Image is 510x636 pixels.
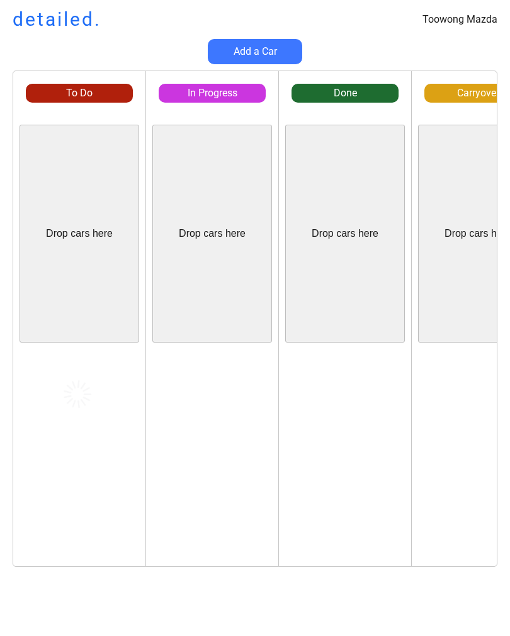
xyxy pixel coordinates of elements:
[26,86,133,100] div: To Do
[312,227,378,241] div: Drop cars here
[159,86,266,100] div: In Progress
[46,227,113,241] div: Drop cars here
[422,13,497,26] div: Toowong Mazda
[208,39,302,64] button: Add a Car
[13,6,101,33] h1: detailed.
[292,86,399,100] div: Done
[179,227,246,241] div: Drop cars here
